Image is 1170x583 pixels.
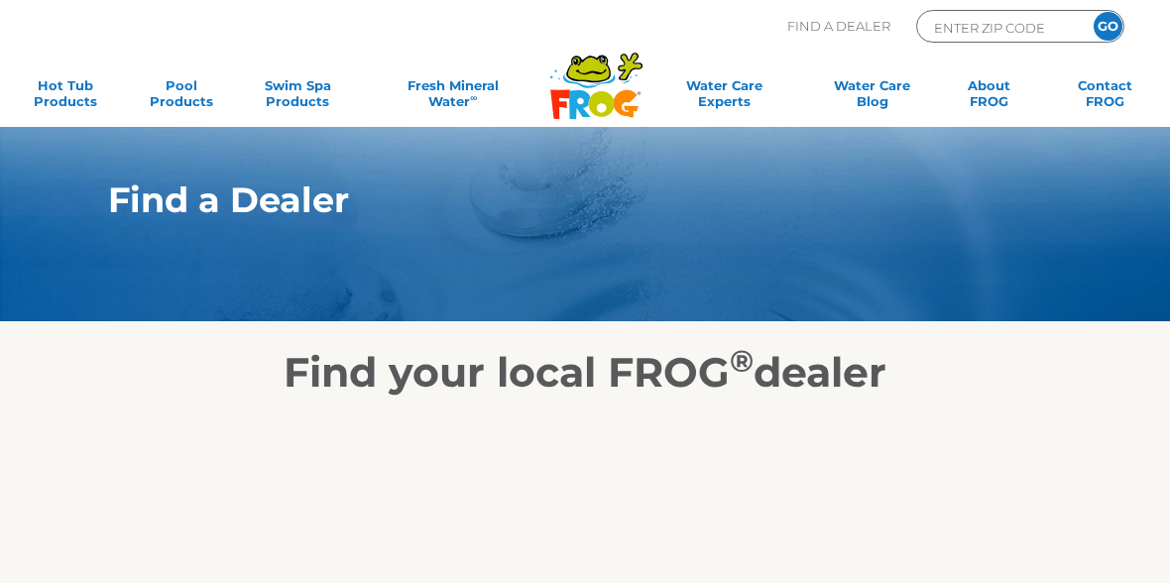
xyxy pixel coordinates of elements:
sup: ∞ [470,92,477,103]
a: Fresh MineralWater∞ [369,77,537,117]
a: Water CareBlog [827,77,917,117]
input: Zip Code Form [932,16,1066,39]
a: PoolProducts [136,77,226,117]
a: Swim SpaProducts [253,77,343,117]
a: Water CareExperts [647,77,801,117]
a: Hot TubProducts [20,77,110,117]
p: Find A Dealer [787,10,890,43]
h2: Find your local FROG dealer [78,347,1092,397]
a: ContactFROG [1060,77,1150,117]
a: AboutFROG [944,77,1034,117]
sup: ® [730,342,754,380]
input: GO [1094,12,1122,41]
h1: Find a Dealer [108,180,991,220]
